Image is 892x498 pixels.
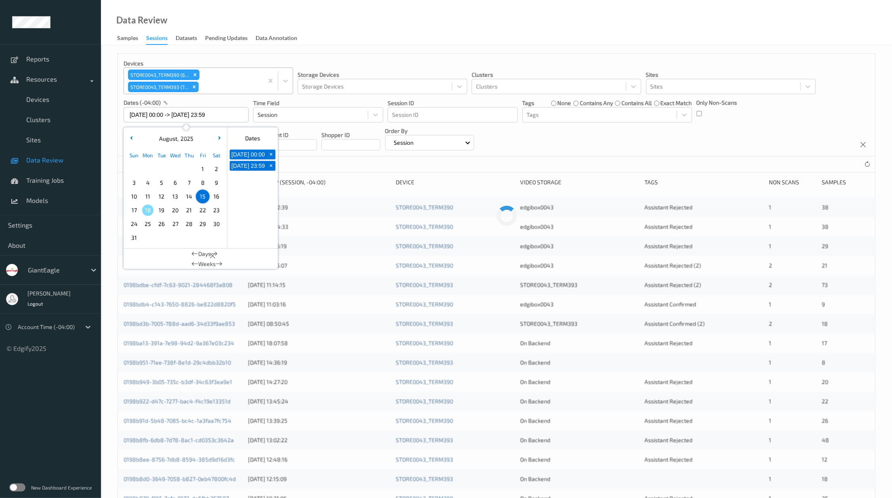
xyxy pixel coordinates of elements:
div: STORE0043_TERM393 (70) [128,82,190,92]
div: Choose Sunday August 24 of 2025 [127,217,141,231]
div: , [157,135,193,143]
p: Session ID [388,99,518,107]
div: Sun [127,148,141,162]
span: 30 [211,218,222,230]
div: [DATE] 18:07:58 [248,339,390,347]
div: Choose Monday August 25 of 2025 [141,217,155,231]
span: 29 [197,218,208,230]
span: Days [198,250,211,258]
span: 1 [769,301,771,308]
span: 8 [822,359,825,366]
div: Data Annotation [256,34,297,44]
div: Choose Monday September 01 of 2025 [141,231,155,245]
span: 2 [211,163,222,175]
span: 1 [769,456,771,463]
p: Only Non-Scans [697,99,737,107]
p: Time Field [253,99,383,107]
div: [DATE] 11:14:15 [248,281,390,289]
div: Choose Wednesday September 03 of 2025 [168,231,182,245]
span: 17 [822,340,827,346]
div: On Backend [520,456,639,464]
label: none [557,99,571,107]
div: Choose Saturday August 30 of 2025 [210,217,223,231]
div: Choose Wednesday August 20 of 2025 [168,203,182,217]
span: 16 [211,191,222,202]
span: 18 [822,475,828,482]
div: STORE0043_TERM390 (69) [128,70,191,80]
span: 23 [211,205,222,216]
div: On Backend [520,359,639,367]
span: 10 [128,191,140,202]
span: 1 [197,163,208,175]
span: 2025 [178,135,193,142]
a: 0198b922-d47c-7277-bac4-f4c19e13351d [124,398,231,405]
div: Choose Wednesday August 27 of 2025 [168,217,182,231]
a: 0198b8d0-3649-7058-b827-0eb47800fc4d [124,475,236,482]
span: 20 [822,378,828,385]
div: Choose Thursday September 04 of 2025 [182,231,196,245]
p: Tags [523,99,535,107]
a: STORE0043_TERM390 [396,243,453,249]
p: Devices [124,59,293,68]
span: Assistant Rejected (2) [644,281,701,288]
div: edgibox0043 [520,203,639,211]
span: 8 [197,177,208,188]
span: 1 [769,417,771,424]
div: On Backend [520,339,639,347]
span: 13 [170,191,181,202]
div: Non Scans [769,178,816,186]
span: 12 [822,456,827,463]
span: Assistant Rejected [644,223,693,230]
div: [DATE] 11:03:16 [248,300,390,308]
a: STORE0043_TERM390 [396,340,453,346]
div: Pending Updates [205,34,248,44]
a: STORE0043_TERM393 [396,437,453,443]
div: Device [396,178,514,186]
label: contains any [580,99,613,107]
div: Tags [644,178,763,186]
div: Choose Friday August 08 of 2025 [196,176,210,190]
a: Samples [117,33,146,44]
div: Choose Friday September 05 of 2025 [196,231,210,245]
a: 0198b951-71ee-738f-8e1d-29c4dbb32b10 [124,359,231,366]
div: STORE0043_TERM393 [520,320,639,328]
div: [DATE] 13:39:25 [248,417,390,425]
span: 2 [769,281,772,288]
div: Choose Thursday August 21 of 2025 [182,203,196,217]
p: Assistant ID [258,131,317,139]
span: 22 [822,398,828,405]
div: Choose Saturday September 06 of 2025 [210,231,223,245]
a: 0198bdbe-cfdf-7c63-9021-284468f3a808 [124,281,233,288]
span: 20 [170,205,181,216]
div: Choose Friday August 15 of 2025 [196,190,210,203]
div: Choose Friday August 22 of 2025 [196,203,210,217]
span: 14 [183,191,195,202]
span: Assistant Rejected [644,437,693,443]
div: Choose Tuesday August 19 of 2025 [155,203,168,217]
div: Choose Tuesday August 26 of 2025 [155,217,168,231]
span: 28 [183,218,195,230]
div: Choose Monday August 11 of 2025 [141,190,155,203]
a: 0198b8fb-6db8-7d78-8ac1-cd0353c3642a [124,437,234,443]
div: Choose Tuesday September 02 of 2025 [155,231,168,245]
p: Shopper ID [321,131,380,139]
span: Assistant Rejected [644,204,693,211]
span: 26 [156,218,167,230]
div: On Backend [520,436,639,444]
p: Order By [385,127,474,135]
div: [DATE] 14:36:19 [248,359,390,367]
div: Choose Monday August 04 of 2025 [141,176,155,190]
span: 2 [769,262,772,269]
div: [DATE] 08:50:45 [248,320,390,328]
p: Clusters [472,71,641,79]
div: On Backend [520,417,639,425]
span: 1 [769,398,771,405]
div: Choose Monday July 28 of 2025 [141,162,155,176]
span: August [157,135,177,142]
span: 31 [128,232,140,243]
span: 73 [822,281,828,288]
div: Choose Thursday August 28 of 2025 [182,217,196,231]
div: Choose Thursday July 31 of 2025 [182,162,196,176]
span: 9 [822,301,825,308]
p: Storage Devices [298,71,467,79]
